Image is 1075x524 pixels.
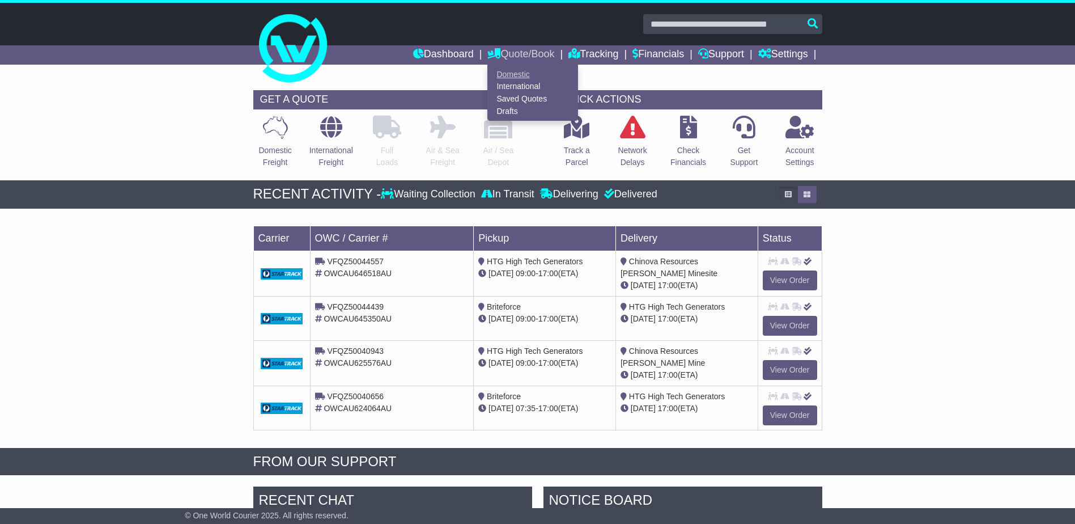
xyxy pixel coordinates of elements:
p: International Freight [309,145,353,168]
div: - (ETA) [478,268,611,280]
span: 17:00 [538,269,558,278]
a: View Order [763,405,817,425]
div: QUICK ACTIONS [555,90,822,109]
p: Full Loads [373,145,401,168]
span: OWCAU645350AU [324,314,392,323]
span: OWCAU646518AU [324,269,392,278]
a: CheckFinancials [670,115,707,175]
span: HTG High Tech Generators [487,346,583,356]
a: Quote/Book [487,45,554,65]
a: Drafts [488,105,577,117]
span: Chinova Resources [PERSON_NAME] Minesite [621,257,717,278]
span: 09:00 [516,358,536,367]
span: 07:35 [516,404,536,413]
div: Delivered [601,188,657,201]
a: Dashboard [413,45,474,65]
span: [DATE] [631,281,656,290]
div: (ETA) [621,403,753,415]
div: RECENT ACTIVITY - [253,186,381,202]
span: 17:00 [658,404,678,413]
span: © One World Courier 2025. All rights reserved. [185,511,349,520]
span: [DATE] [488,404,513,413]
span: [DATE] [631,404,656,413]
p: Get Support [730,145,758,168]
span: 17:00 [538,314,558,323]
span: [DATE] [488,269,513,278]
span: Briteforce [487,302,521,311]
div: - (ETA) [478,403,611,415]
span: 17:00 [538,404,558,413]
span: HTG High Tech Generators [629,392,725,401]
a: View Order [763,316,817,336]
span: 17:00 [658,370,678,379]
p: Track a Parcel [564,145,590,168]
a: View Order [763,271,817,290]
span: VFQZ50040656 [327,392,384,401]
td: Pickup [474,226,616,251]
span: OWCAU625576AU [324,358,392,367]
span: VFQZ50040943 [327,346,384,356]
p: Check Financials [670,145,706,168]
td: Carrier [253,226,310,251]
img: GetCarrierServiceDarkLogo [261,358,303,369]
td: Delivery [615,226,758,251]
p: Air & Sea Freight [426,145,460,168]
a: Financials [632,45,684,65]
span: 09:00 [516,269,536,278]
a: Tracking [568,45,618,65]
span: [DATE] [631,314,656,323]
a: Support [698,45,744,65]
span: 17:00 [658,314,678,323]
div: - (ETA) [478,313,611,325]
a: Domestic [488,68,577,81]
span: HTG High Tech Generators [487,257,583,266]
p: Account Settings [785,145,814,168]
a: Settings [758,45,808,65]
a: GetSupport [729,115,758,175]
a: NetworkDelays [617,115,647,175]
img: GetCarrierServiceDarkLogo [261,403,303,414]
div: - (ETA) [478,357,611,369]
span: [DATE] [631,370,656,379]
p: Network Delays [618,145,647,168]
span: 17:00 [538,358,558,367]
span: VFQZ50044439 [327,302,384,311]
a: DomesticFreight [258,115,292,175]
div: NOTICE BOARD [543,487,822,517]
a: International [488,81,577,93]
div: GET A QUOTE [253,90,521,109]
div: (ETA) [621,369,753,381]
div: Quote/Book [487,65,578,121]
div: (ETA) [621,280,753,291]
span: [DATE] [488,314,513,323]
span: Briteforce [487,392,521,401]
td: Status [758,226,822,251]
a: InternationalFreight [309,115,354,175]
span: Chinova Resources [PERSON_NAME] Mine [621,346,705,367]
span: 17:00 [658,281,678,290]
span: VFQZ50044557 [327,257,384,266]
p: Air / Sea Depot [483,145,514,168]
a: Track aParcel [563,115,590,175]
span: HTG High Tech Generators [629,302,725,311]
td: OWC / Carrier # [310,226,474,251]
div: (ETA) [621,313,753,325]
a: AccountSettings [785,115,815,175]
a: Saved Quotes [488,93,577,105]
div: FROM OUR SUPPORT [253,454,822,470]
img: GetCarrierServiceDarkLogo [261,313,303,324]
span: [DATE] [488,358,513,367]
div: In Transit [478,188,537,201]
img: GetCarrierServiceDarkLogo [261,268,303,280]
div: RECENT CHAT [253,487,532,517]
span: 09:00 [516,314,536,323]
div: Waiting Collection [381,188,478,201]
div: Delivering [537,188,601,201]
p: Domestic Freight [258,145,291,168]
a: View Order [763,360,817,380]
span: OWCAU624064AU [324,404,392,413]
